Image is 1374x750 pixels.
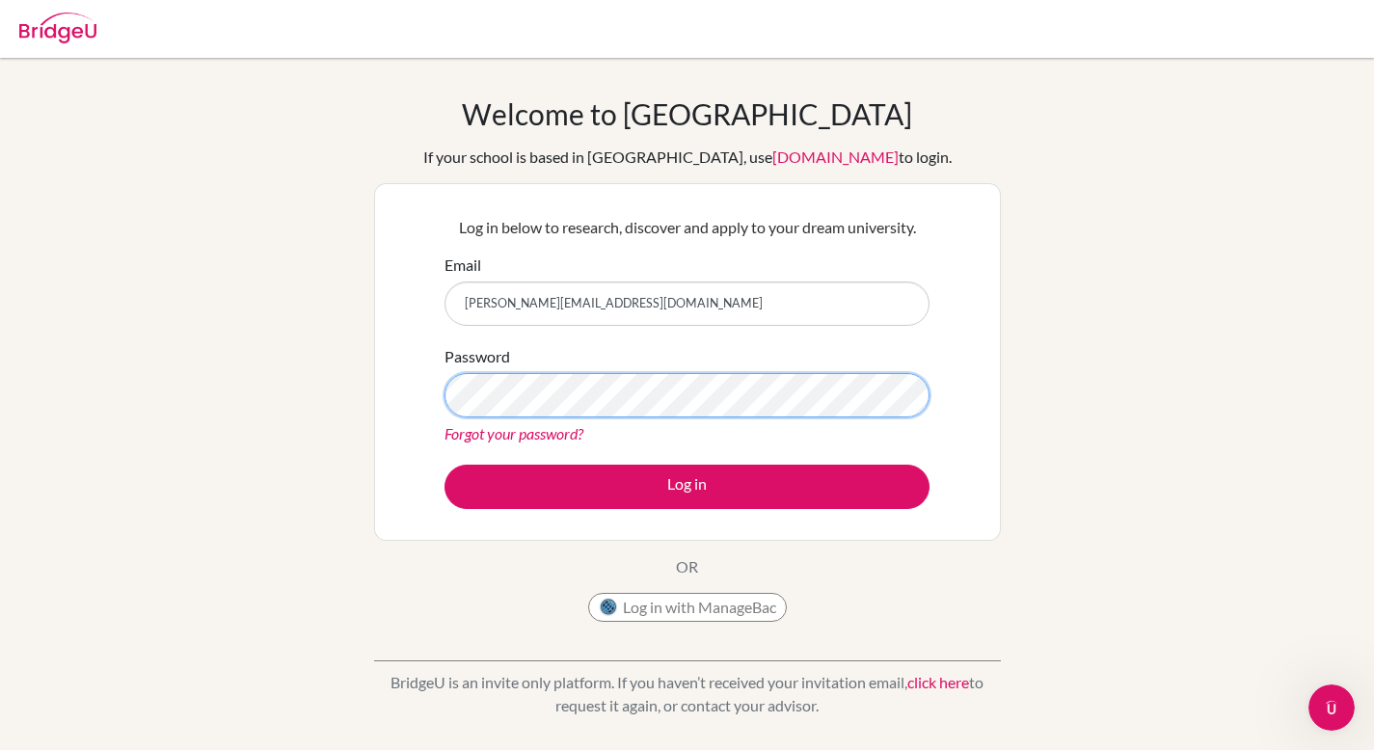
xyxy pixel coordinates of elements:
p: OR [676,555,698,578]
iframe: Intercom live chat [1308,684,1355,731]
h1: Welcome to [GEOGRAPHIC_DATA] [462,96,912,131]
a: Forgot your password? [445,424,583,442]
img: Bridge-U [19,13,96,43]
label: Email [445,254,481,277]
button: Log in with ManageBac [588,593,787,622]
div: If your school is based in [GEOGRAPHIC_DATA], use to login. [423,146,952,169]
button: Log in [445,465,929,509]
label: Password [445,345,510,368]
a: [DOMAIN_NAME] [772,147,899,166]
p: BridgeU is an invite only platform. If you haven’t received your invitation email, to request it ... [374,671,1001,717]
a: click here [907,673,969,691]
p: Log in below to research, discover and apply to your dream university. [445,216,929,239]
